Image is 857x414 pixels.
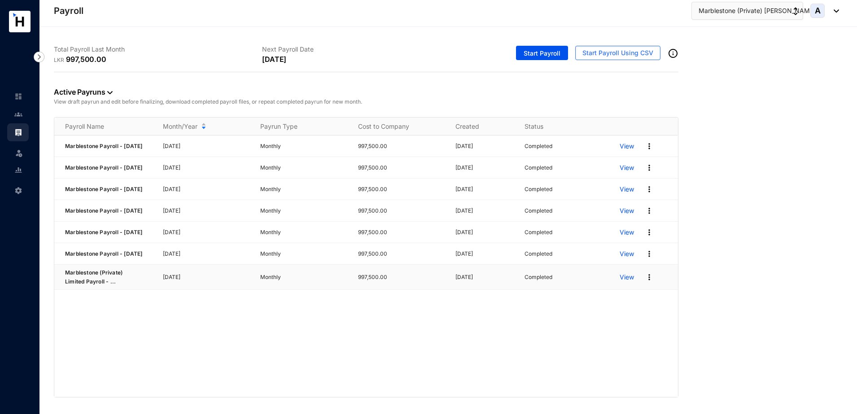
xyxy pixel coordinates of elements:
p: LKR [54,56,66,65]
th: Payroll Name [54,118,152,135]
p: [DATE] [455,206,514,215]
p: 997,500.00 [66,54,106,65]
span: Marblestone (Private) Limited Payroll - ... [65,269,122,285]
p: Monthly [260,142,347,151]
p: [DATE] [455,163,514,172]
li: Payroll [7,123,29,141]
p: [DATE] [163,142,250,151]
span: Marblestone Payroll - [DATE] [65,229,143,235]
a: View [620,185,634,194]
p: [DATE] [163,185,250,194]
th: Payrun Type [249,118,347,135]
p: 997,500.00 [358,228,445,237]
button: Marblestone (Private) [PERSON_NAME]... [691,2,803,20]
img: nav-icon-right.af6afadce00d159da59955279c43614e.svg [34,52,44,62]
p: Completed [525,142,552,151]
a: View [620,249,634,258]
a: View [620,163,634,172]
li: Reports [7,161,29,179]
p: Completed [525,228,552,237]
p: 997,500.00 [358,185,445,194]
p: Monthly [260,206,347,215]
p: Monthly [260,273,347,282]
span: Marblestone Payroll - [DATE] [65,186,143,192]
li: Contacts [7,105,29,123]
a: View [620,142,634,151]
p: [DATE] [262,54,286,65]
img: more.27664ee4a8faa814348e188645a3c1fc.svg [645,163,654,172]
img: dropdown-black.8e83cc76930a90b1a4fdb6d089b7bf3a.svg [107,91,113,94]
p: Completed [525,185,552,194]
img: info-outined.c2a0bb1115a2853c7f4cb4062ec879bc.svg [668,48,678,59]
img: more.27664ee4a8faa814348e188645a3c1fc.svg [645,142,654,151]
span: Marblestone Payroll - [DATE] [65,250,143,257]
p: 997,500.00 [358,163,445,172]
img: more.27664ee4a8faa814348e188645a3c1fc.svg [645,228,654,237]
a: Active Payruns [54,87,113,96]
p: Completed [525,273,552,282]
img: more.27664ee4a8faa814348e188645a3c1fc.svg [645,185,654,194]
img: settings-unselected.1febfda315e6e19643a1.svg [14,187,22,195]
th: Cost to Company [347,118,445,135]
a: View [620,228,634,237]
p: [DATE] [163,228,250,237]
a: View [620,206,634,215]
p: Monthly [260,249,347,258]
span: Month/Year [163,122,197,131]
p: Monthly [260,185,347,194]
p: 997,500.00 [358,273,445,282]
span: Start Payroll Using CSV [582,48,653,57]
p: View draft payrun and edit before finalizing, download completed payroll files, or repeat complet... [54,97,678,106]
span: Marblestone (Private) [PERSON_NAME]... [699,6,821,16]
p: 997,500.00 [358,142,445,151]
p: [DATE] [163,273,250,282]
img: up-down-arrow.74152d26bf9780fbf563ca9c90304185.svg [793,7,798,15]
th: Created [445,118,514,135]
img: report-unselected.e6a6b4230fc7da01f883.svg [14,166,22,174]
img: more.27664ee4a8faa814348e188645a3c1fc.svg [645,273,654,282]
p: Next Payroll Date [262,45,470,54]
p: Total Payroll Last Month [54,45,262,54]
li: Home [7,87,29,105]
img: dropdown-black.8e83cc76930a90b1a4fdb6d089b7bf3a.svg [829,9,839,13]
span: Start Payroll [524,49,560,58]
p: Completed [525,163,552,172]
span: Marblestone Payroll - [DATE] [65,164,143,171]
p: [DATE] [455,273,514,282]
p: [DATE] [455,228,514,237]
button: Start Payroll [516,46,568,60]
p: 997,500.00 [358,206,445,215]
span: Marblestone Payroll - [DATE] [65,207,143,214]
p: [DATE] [163,206,250,215]
p: [DATE] [163,163,250,172]
p: [DATE] [163,249,250,258]
th: Status [514,118,609,135]
img: home-unselected.a29eae3204392db15eaf.svg [14,92,22,100]
p: [DATE] [455,249,514,258]
p: [DATE] [455,185,514,194]
img: leave-unselected.2934df6273408c3f84d9.svg [14,148,23,157]
span: A [815,7,821,15]
img: payroll.289672236c54bbec4828.svg [14,128,22,136]
span: Marblestone Payroll - [DATE] [65,143,143,149]
p: Completed [525,206,552,215]
p: Completed [525,249,552,258]
p: Payroll [54,4,83,17]
img: people-unselected.118708e94b43a90eceab.svg [14,110,22,118]
p: 997,500.00 [358,249,445,258]
a: View [620,273,634,282]
button: Start Payroll Using CSV [575,46,660,60]
p: Monthly [260,228,347,237]
img: more.27664ee4a8faa814348e188645a3c1fc.svg [645,249,654,258]
p: [DATE] [455,142,514,151]
p: Monthly [260,163,347,172]
img: more.27664ee4a8faa814348e188645a3c1fc.svg [645,206,654,215]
